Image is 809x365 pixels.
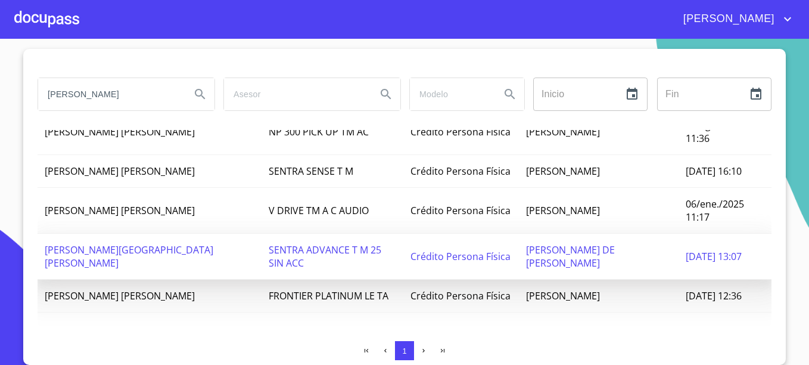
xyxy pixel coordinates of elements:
span: 1 [402,347,406,355]
span: [PERSON_NAME] [674,10,780,29]
span: Crédito Persona Física [410,125,511,138]
span: Crédito Persona Física [410,165,511,178]
button: Search [372,80,400,109]
span: SENTRA SENSE T M [269,165,353,178]
span: V DRIVE TM A C AUDIO [269,204,369,217]
span: Crédito Persona Física [410,250,511,263]
span: [PERSON_NAME] DE [PERSON_NAME] [526,243,615,270]
span: Crédito Persona Física [410,289,511,302]
span: [PERSON_NAME] [526,204,600,217]
input: search [224,78,367,110]
button: 1 [395,341,414,360]
span: [PERSON_NAME] [PERSON_NAME] [45,289,195,302]
span: 06/ene./2025 11:17 [686,197,744,224]
input: search [38,78,181,110]
span: [PERSON_NAME] [526,289,600,302]
span: 15/ago./2022 11:36 [686,119,744,145]
button: Search [186,80,214,109]
span: [DATE] 16:10 [686,165,742,178]
span: SENTRA ADVANCE T M 25 SIN ACC [269,243,381,270]
span: [DATE] 13:07 [686,250,742,263]
span: Crédito Persona Física [410,204,511,217]
button: account of current user [674,10,795,29]
button: Search [496,80,524,109]
span: [PERSON_NAME] [526,125,600,138]
span: [PERSON_NAME] [PERSON_NAME] [45,125,195,138]
span: [PERSON_NAME] [526,165,600,178]
span: NP 300 PICK UP TM AC [269,125,369,138]
span: [DATE] 12:36 [686,289,742,302]
span: FRONTIER PLATINUM LE TA [269,289,388,302]
input: search [410,78,491,110]
span: [PERSON_NAME] [PERSON_NAME] [45,165,195,178]
span: [PERSON_NAME] [PERSON_NAME] [45,204,195,217]
span: [PERSON_NAME][GEOGRAPHIC_DATA][PERSON_NAME] [45,243,213,270]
